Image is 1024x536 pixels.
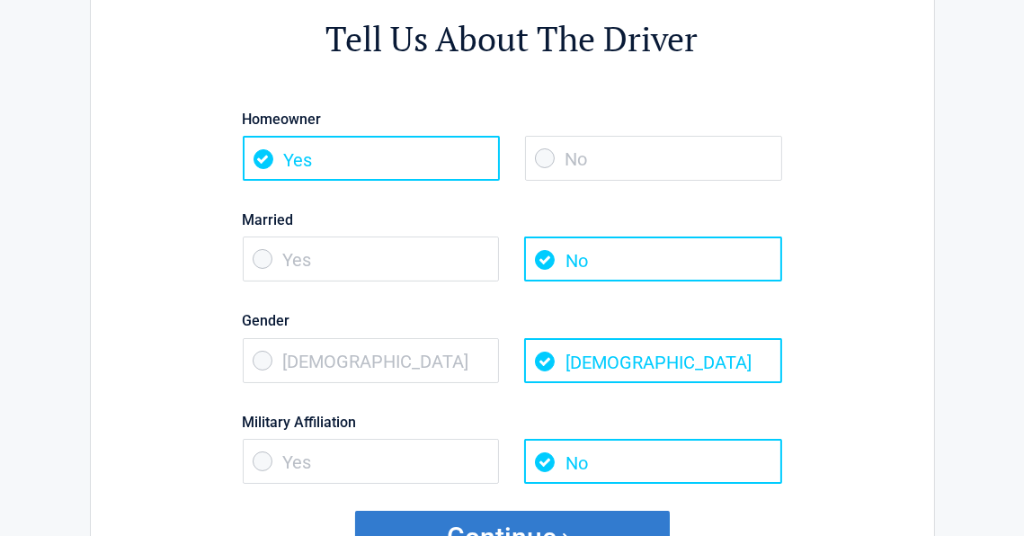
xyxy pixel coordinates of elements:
label: Married [243,208,782,232]
h2: Tell Us About The Driver [190,16,835,62]
span: No [524,439,781,484]
span: Yes [243,439,500,484]
span: [DEMOGRAPHIC_DATA] [243,338,500,383]
label: Homeowner [243,107,782,131]
span: Yes [243,237,500,281]
span: Yes [243,136,500,181]
span: No [524,237,781,281]
span: No [525,136,782,181]
label: Military Affiliation [243,410,782,434]
label: Gender [243,308,782,333]
span: [DEMOGRAPHIC_DATA] [524,338,781,383]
